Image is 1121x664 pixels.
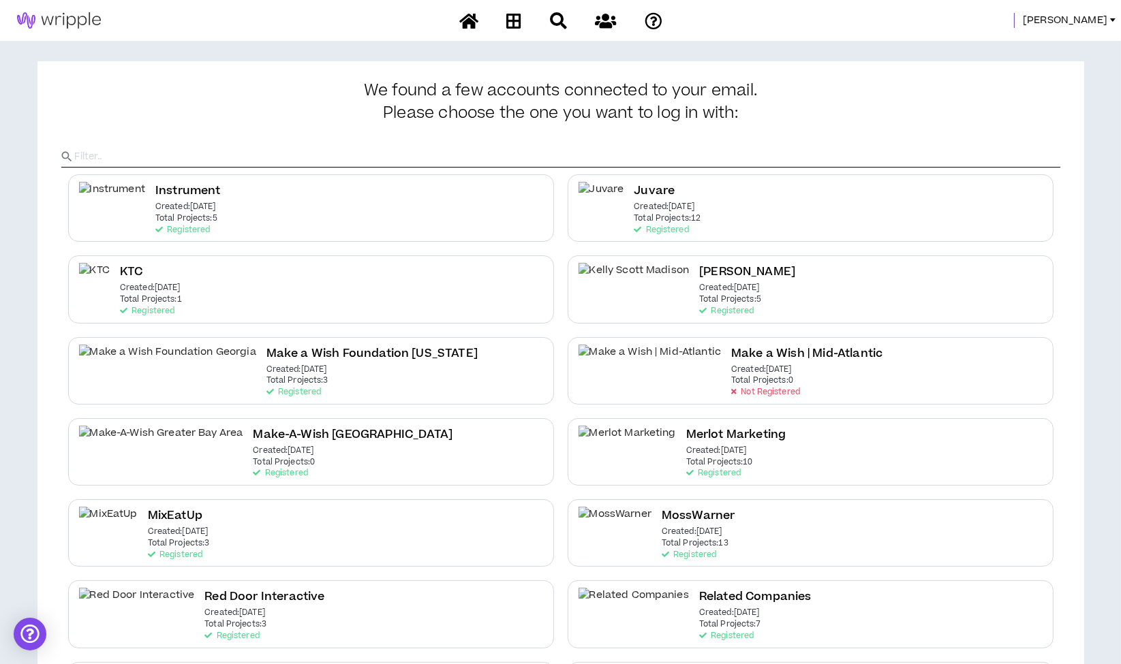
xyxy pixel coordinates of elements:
p: Total Projects: 5 [155,214,217,223]
p: Registered [148,550,202,560]
img: Related Companies [579,588,689,618]
img: Kelly Scott Madison [579,263,690,294]
p: Registered [662,550,716,560]
p: Total Projects: 1 [120,295,182,304]
p: Created: [DATE] [155,202,216,212]
p: Created: [DATE] [148,527,209,537]
p: Total Projects: 0 [731,376,793,385]
p: Created: [DATE] [699,283,760,293]
input: Filter.. [75,146,1060,167]
img: Merlot Marketing [579,426,676,456]
img: Make a Wish Foundation Georgia [79,345,256,375]
span: Please choose the one you want to log in with: [383,104,738,123]
p: Total Projects: 5 [699,295,761,304]
h2: Merlot Marketing [686,426,786,444]
h2: KTC [120,263,142,281]
span: [PERSON_NAME] [1023,13,1107,28]
p: Created: [DATE] [120,283,181,293]
img: MixEatUp [79,507,138,537]
p: Created: [DATE] [662,527,722,537]
p: Created: [DATE] [634,202,694,212]
p: Registered [204,631,259,641]
img: Make a Wish | Mid-Atlantic [579,345,722,375]
p: Registered [686,469,741,478]
div: Open Intercom Messenger [14,618,46,650]
img: Instrument [79,182,145,212]
h2: Make a Wish Foundation [US_STATE] [266,345,478,363]
h2: Red Door Interactive [204,588,324,606]
p: Total Projects: 3 [266,376,328,385]
p: Registered [155,225,210,235]
p: Total Projects: 0 [253,458,315,467]
p: Registered [699,306,754,316]
p: Created: [DATE] [699,608,760,618]
h2: MossWarner [662,507,735,525]
p: Total Projects: 3 [148,539,210,548]
p: Total Projects: 7 [699,620,761,629]
p: Registered [266,388,321,397]
p: Created: [DATE] [266,365,327,375]
h2: Make-A-Wish [GEOGRAPHIC_DATA] [253,426,452,444]
h3: We found a few accounts connected to your email. [61,82,1060,123]
h2: Juvare [634,182,675,200]
p: Created: [DATE] [731,365,792,375]
p: Registered [253,469,307,478]
p: Total Projects: 3 [204,620,266,629]
h2: Related Companies [699,588,812,606]
p: Created: [DATE] [253,446,313,456]
p: Total Projects: 13 [662,539,728,548]
p: Created: [DATE] [204,608,265,618]
h2: Instrument [155,182,221,200]
p: Created: [DATE] [686,446,747,456]
img: MossWarner [579,507,651,537]
img: Juvare [579,182,624,212]
p: Total Projects: 12 [634,214,701,223]
p: Registered [120,306,174,316]
h2: MixEatUp [148,507,202,525]
h2: Make a Wish | Mid-Atlantic [731,345,882,363]
p: Total Projects: 10 [686,458,753,467]
p: Registered [699,631,754,641]
p: Registered [634,225,688,235]
h2: [PERSON_NAME] [699,263,795,281]
img: KTC [79,263,110,294]
img: Red Door Interactive [79,588,195,618]
p: Not Registered [731,388,800,397]
img: Make-A-Wish Greater Bay Area [79,426,243,456]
